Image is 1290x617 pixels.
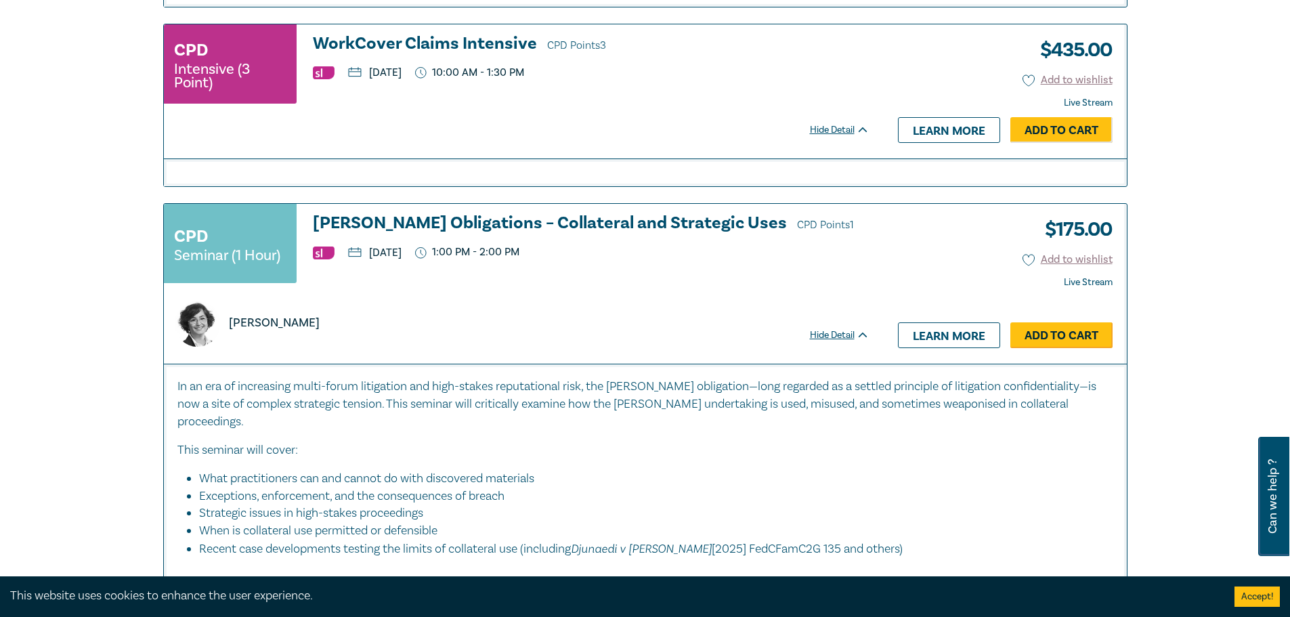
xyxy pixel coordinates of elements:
[174,249,280,262] small: Seminar (1 Hour)
[810,328,884,342] div: Hide Detail
[199,488,1100,505] li: Exceptions, enforcement, and the consequences of breach
[199,470,1100,488] li: What practitioners can and cannot do with discovered materials
[898,322,1000,348] a: Learn more
[1023,72,1113,88] button: Add to wishlist
[571,541,712,555] em: Djunaedi v [PERSON_NAME]
[199,522,1100,540] li: When is collateral use permitted or defensible
[199,540,1113,558] li: Recent case developments testing the limits of collateral use (including [2025] FedCFamC2G 135 an...
[1064,276,1113,289] strong: Live Stream
[313,35,869,55] a: WorkCover Claims Intensive CPD Points3
[175,301,220,347] img: https://s3.ap-southeast-2.amazonaws.com/leo-cussen-store-production-content/Contacts/Nawaar%20Has...
[1010,117,1113,143] a: Add to Cart
[313,214,869,234] a: [PERSON_NAME] Obligations – Collateral and Strategic Uses CPD Points1
[898,117,1000,143] a: Learn more
[313,66,335,79] img: Substantive Law
[797,218,854,232] span: CPD Points 1
[177,378,1113,431] p: In an era of increasing multi-forum litigation and high-stakes reputational risk, the [PERSON_NAM...
[1266,445,1279,548] span: Can we help ?
[415,66,525,79] p: 10:00 AM - 1:30 PM
[1035,214,1113,245] h3: $ 175.00
[199,505,1100,522] li: Strategic issues in high-stakes proceedings
[415,246,520,259] p: 1:00 PM - 2:00 PM
[1030,35,1113,66] h3: $ 435.00
[174,62,286,89] small: Intensive (3 Point)
[174,38,208,62] h3: CPD
[810,123,884,137] div: Hide Detail
[348,247,402,258] p: [DATE]
[229,314,320,332] p: [PERSON_NAME]
[313,247,335,259] img: Substantive Law
[177,442,1113,459] p: This seminar will cover:
[313,214,869,234] h3: [PERSON_NAME] Obligations – Collateral and Strategic Uses
[174,224,208,249] h3: CPD
[1010,322,1113,348] a: Add to Cart
[547,39,606,52] span: CPD Points 3
[348,67,402,78] p: [DATE]
[1234,587,1280,607] button: Accept cookies
[313,35,869,55] h3: WorkCover Claims Intensive
[1023,252,1113,268] button: Add to wishlist
[10,587,1214,605] div: This website uses cookies to enhance the user experience.
[1064,97,1113,109] strong: Live Stream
